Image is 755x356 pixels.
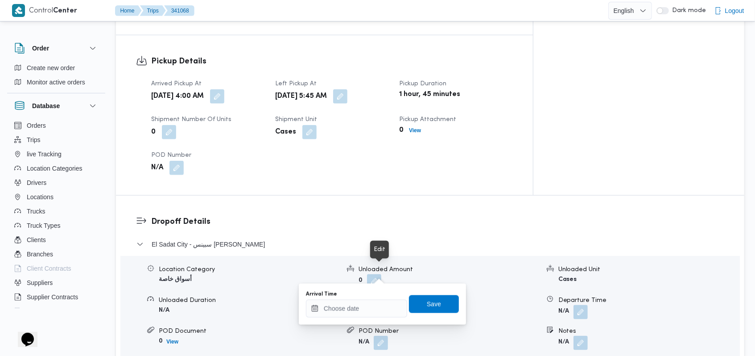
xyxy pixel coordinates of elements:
button: View [163,336,182,347]
b: أسواق خاصة [159,276,192,282]
b: 0 [151,127,156,138]
button: Branches [11,247,102,261]
span: Supplier Contracts [27,292,78,302]
button: Orders [11,118,102,133]
div: Unloaded Duration [159,296,340,305]
b: N/A [558,309,569,314]
iframe: chat widget [9,320,37,347]
button: Monitor active orders [11,75,102,89]
h3: Order [32,43,49,54]
span: Location Categories [27,163,83,174]
div: POD Number [359,327,540,336]
span: El Sadat City - سبينس [PERSON_NAME] [152,239,265,250]
span: Suppliers [27,277,53,288]
span: Left Pickup At [275,81,317,87]
b: View [166,339,178,345]
button: 341068 [164,5,194,16]
span: Trucks [27,206,45,217]
button: Supplier Contracts [11,290,102,304]
b: Cases [275,127,296,138]
button: Save [409,295,459,313]
div: Unloaded Unit [558,265,739,274]
b: N/A [151,163,163,173]
span: Arrived Pickup At [151,81,202,87]
span: Shipment Number of Units [151,117,231,122]
span: Pickup Attachment [399,117,456,122]
button: Locations [11,190,102,204]
div: Edit [374,244,385,255]
b: N/A [558,339,569,345]
b: [DATE] 5:45 AM [275,91,327,102]
h3: Dropoff Details [151,216,724,228]
button: El Sadat City - سبينس [PERSON_NAME] [136,239,724,250]
button: Clients [11,233,102,247]
button: Drivers [11,176,102,190]
b: Cases [558,276,577,282]
button: Trips [140,5,166,16]
b: 1 hour, 45 minutes [399,89,460,100]
button: Location Categories [11,161,102,176]
b: 0 [399,125,404,136]
b: N/A [359,339,369,345]
span: live Tracking [27,149,62,159]
span: Locations [27,192,54,202]
span: Clients [27,235,46,245]
div: Location Category [159,265,340,274]
b: View [409,127,421,134]
span: Dark mode [669,7,706,14]
button: Home [115,5,142,16]
h3: Database [32,101,60,111]
span: POD Number [151,152,191,158]
span: Trips [27,134,41,145]
span: Shipment Unit [275,117,317,122]
button: Trips [11,133,102,147]
button: View [405,125,425,136]
button: Logout [711,2,748,20]
b: 0 [159,338,163,344]
button: Create new order [11,61,102,75]
input: Press the down key to open a popover containing a calendar. [306,300,407,318]
button: Client Contracts [11,261,102,276]
span: Orders [27,120,46,131]
span: Truck Types [27,220,60,231]
span: Save [427,299,441,310]
button: Truck Types [11,218,102,233]
b: [DATE] 4:00 AM [151,91,204,102]
div: POD Document [159,327,340,336]
span: Client Contracts [27,263,71,274]
span: Branches [27,249,53,260]
button: Database [14,101,98,111]
b: 0 [359,278,363,284]
label: Arrival Time [306,291,337,298]
span: Create new order [27,63,75,73]
button: Devices [11,304,102,318]
b: N/A [159,307,169,313]
button: live Tracking [11,147,102,161]
b: Center [54,8,78,14]
div: Departure Time [558,296,739,305]
h3: Pickup Details [151,55,513,67]
div: Order [7,61,105,93]
button: Trucks [11,204,102,218]
img: X8yXhbKr1z7QwAAAABJRU5ErkJggg== [12,4,25,17]
div: Unloaded Amount [359,265,540,274]
span: Drivers [27,177,46,188]
span: Monitor active orders [27,77,85,88]
button: Suppliers [11,276,102,290]
div: Notes [558,327,739,336]
span: Pickup Duration [399,81,446,87]
span: Logout [725,5,744,16]
button: Order [14,43,98,54]
span: Devices [27,306,49,317]
div: Database [7,118,105,312]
